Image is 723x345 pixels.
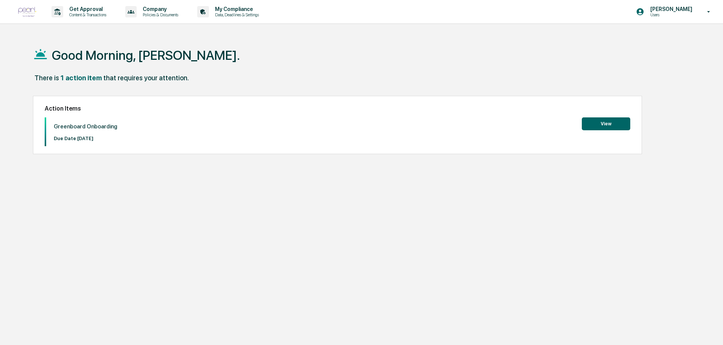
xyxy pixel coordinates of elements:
[63,12,110,17] p: Content & Transactions
[644,6,696,12] p: [PERSON_NAME]
[54,123,117,130] p: Greenboard Onboarding
[137,6,182,12] p: Company
[34,74,59,82] div: There is
[103,74,189,82] div: that requires your attention.
[137,12,182,17] p: Policies & Documents
[52,48,240,63] h1: Good Morning, [PERSON_NAME].
[54,136,117,141] p: Due Date: [DATE]
[61,74,102,82] div: 1 action item
[644,12,696,17] p: Users
[582,120,630,127] a: View
[18,7,36,17] img: logo
[63,6,110,12] p: Get Approval
[209,6,263,12] p: My Compliance
[209,12,263,17] p: Data, Deadlines & Settings
[582,117,630,130] button: View
[45,105,630,112] h2: Action Items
